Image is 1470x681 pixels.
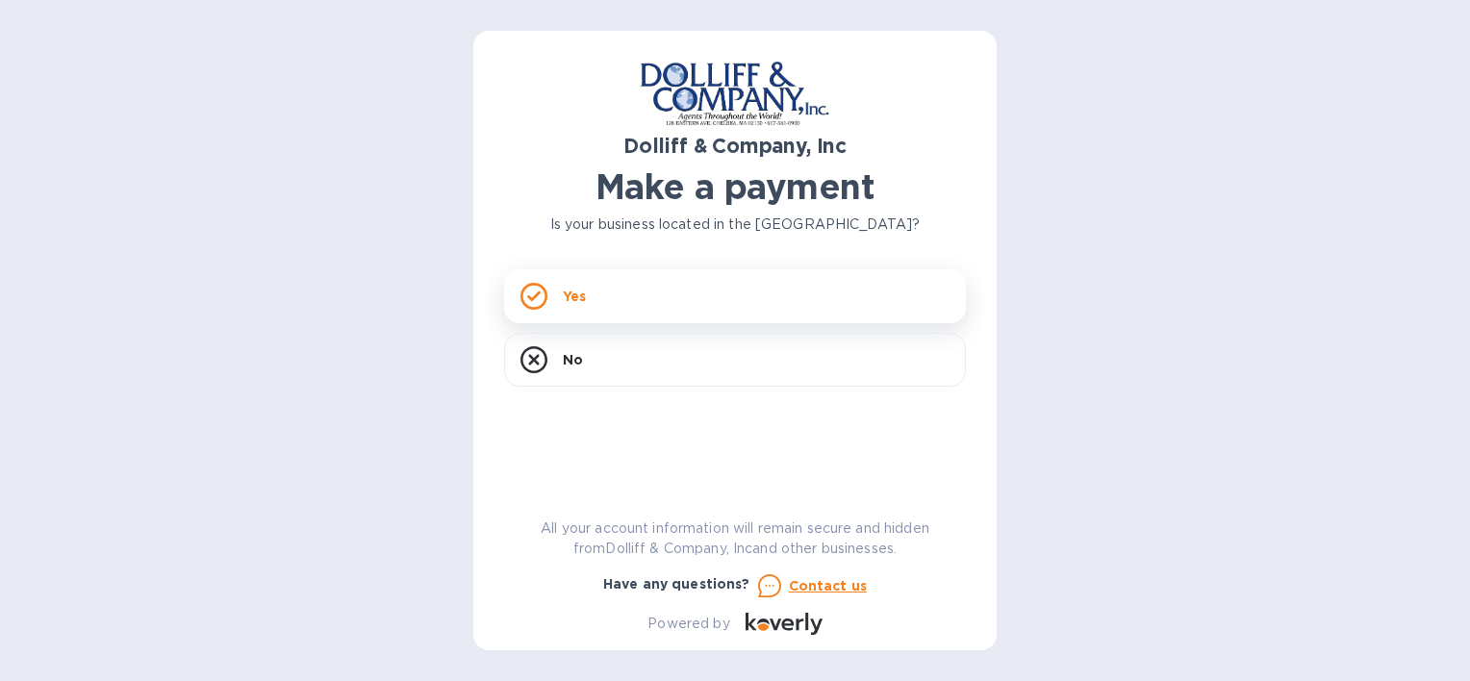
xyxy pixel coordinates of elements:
p: Is your business located in the [GEOGRAPHIC_DATA]? [504,214,966,235]
p: All your account information will remain secure and hidden from Dolliff & Company, Inc and other ... [504,518,966,559]
b: Have any questions? [603,576,750,592]
b: Dolliff & Company, Inc [623,134,847,158]
h1: Make a payment [504,166,966,207]
p: Powered by [647,614,729,634]
u: Contact us [789,578,868,593]
p: No [563,350,583,369]
p: Yes [563,287,586,306]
